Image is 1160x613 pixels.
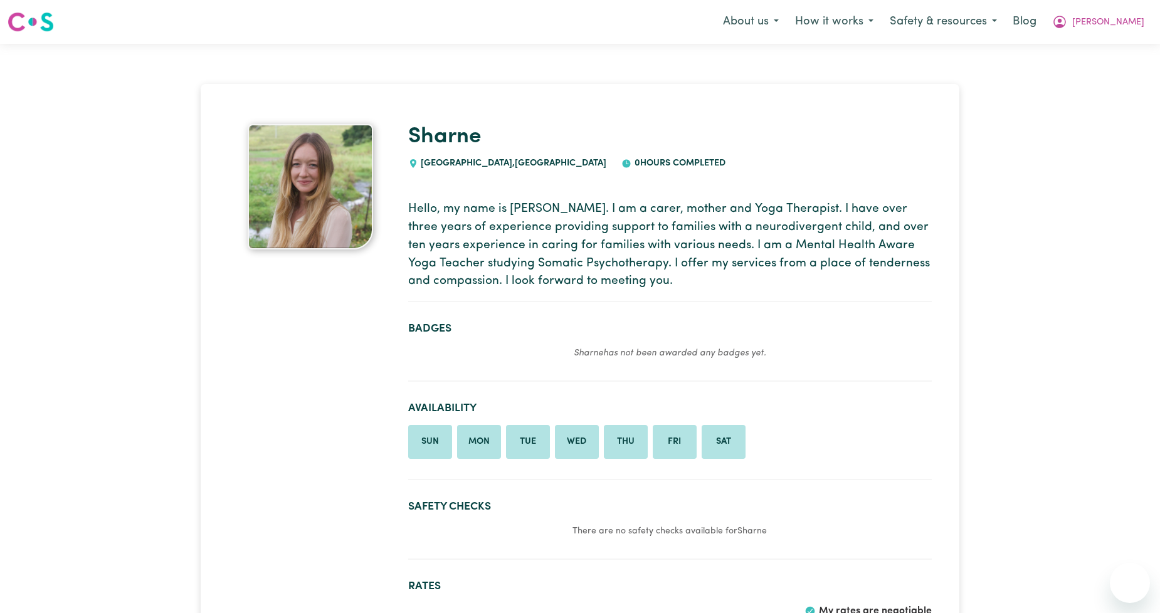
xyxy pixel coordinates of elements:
[787,9,882,35] button: How it works
[8,8,54,36] a: Careseekers logo
[1072,16,1144,29] span: [PERSON_NAME]
[408,425,452,459] li: Available on Sunday
[457,425,501,459] li: Available on Monday
[555,425,599,459] li: Available on Wednesday
[228,124,393,249] a: Sharne's profile picture'
[604,425,648,459] li: Available on Thursday
[506,425,550,459] li: Available on Tuesday
[408,126,481,148] a: Sharne
[418,159,607,168] span: [GEOGRAPHIC_DATA] , [GEOGRAPHIC_DATA]
[702,425,746,459] li: Available on Saturday
[1044,9,1152,35] button: My Account
[408,580,932,593] h2: Rates
[1110,563,1150,603] iframe: Button to launch messaging window
[408,322,932,335] h2: Badges
[715,9,787,35] button: About us
[408,201,932,291] p: Hello, my name is [PERSON_NAME]. I am a carer, mother and Yoga Therapist. I have over three years...
[574,348,766,358] em: Sharne has not been awarded any badges yet.
[248,124,373,249] img: Sharne
[408,402,932,415] h2: Availability
[8,11,54,33] img: Careseekers logo
[653,425,697,459] li: Available on Friday
[882,9,1005,35] button: Safety & resources
[631,159,725,168] span: 0 hours completed
[1005,8,1044,36] a: Blog
[572,527,767,536] small: There are no safety checks available for Sharne
[408,500,932,513] h2: Safety Checks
